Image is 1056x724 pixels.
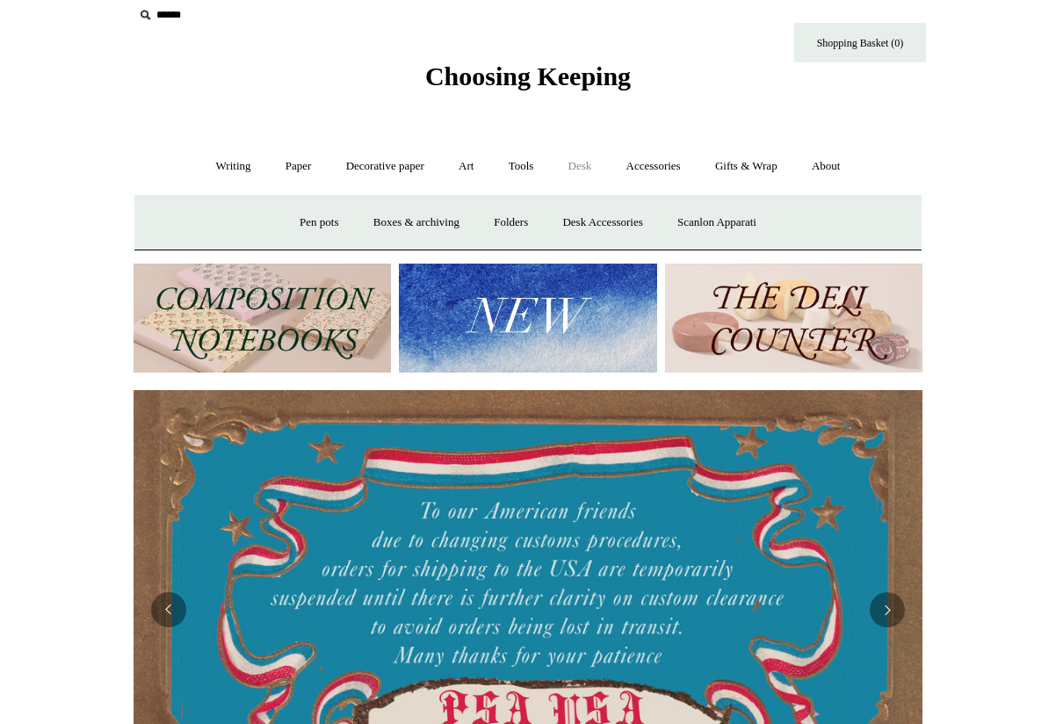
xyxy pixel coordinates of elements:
[699,143,793,190] a: Gifts & Wrap
[134,264,391,373] img: 202302 Composition ledgers.jpg__PID:69722ee6-fa44-49dd-a067-31375e5d54ec
[358,199,475,246] a: Boxes & archiving
[330,143,440,190] a: Decorative paper
[399,264,656,373] img: New.jpg__PID:f73bdf93-380a-4a35-bcfe-7823039498e1
[151,592,186,627] button: Previous
[443,143,489,190] a: Art
[553,143,608,190] a: Desk
[270,143,328,190] a: Paper
[478,199,544,246] a: Folders
[425,62,631,90] span: Choosing Keeping
[662,199,772,246] a: Scanlon Apparati
[665,264,922,373] img: The Deli Counter
[284,199,354,246] a: Pen pots
[870,592,905,627] button: Next
[493,143,550,190] a: Tools
[200,143,267,190] a: Writing
[611,143,697,190] a: Accessories
[794,23,926,62] a: Shopping Basket (0)
[425,76,631,88] a: Choosing Keeping
[546,199,658,246] a: Desk Accessories
[796,143,857,190] a: About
